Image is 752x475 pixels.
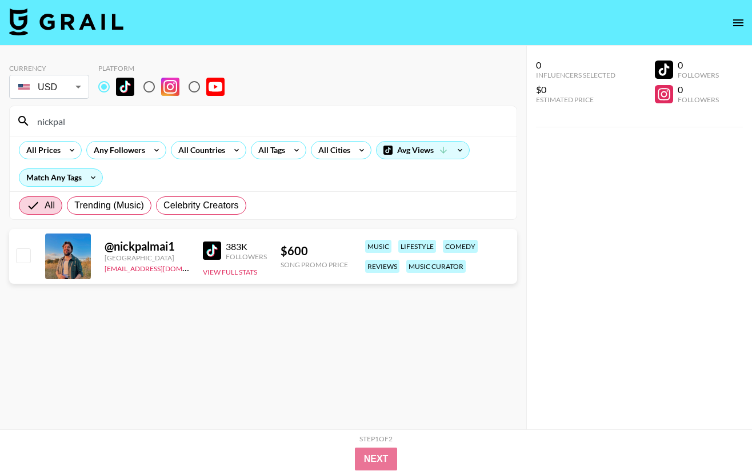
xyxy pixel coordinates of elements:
[171,142,227,159] div: All Countries
[9,64,89,73] div: Currency
[377,142,469,159] div: Avg Views
[226,241,267,252] div: 383K
[536,84,615,95] div: $0
[45,199,55,212] span: All
[226,252,267,261] div: Followers
[678,59,719,71] div: 0
[536,59,615,71] div: 0
[365,240,391,253] div: music
[87,142,147,159] div: Any Followers
[281,260,348,269] div: Song Promo Price
[98,64,234,73] div: Platform
[281,244,348,258] div: $ 600
[74,199,144,212] span: Trending (Music)
[203,241,221,260] img: TikTok
[105,253,189,262] div: [GEOGRAPHIC_DATA]
[355,448,398,470] button: Next
[251,142,287,159] div: All Tags
[19,169,102,186] div: Match Any Tags
[536,71,615,79] div: Influencers Selected
[30,112,510,130] input: Search by User Name
[536,95,615,104] div: Estimated Price
[203,268,257,276] button: View Full Stats
[105,239,189,253] div: @ nickpalmai1
[678,84,719,95] div: 0
[727,11,750,34] button: open drawer
[206,78,225,96] img: YouTube
[678,95,719,104] div: Followers
[311,142,353,159] div: All Cities
[105,262,219,273] a: [EMAIL_ADDRESS][DOMAIN_NAME]
[398,240,436,253] div: lifestyle
[11,77,87,97] div: USD
[443,240,478,253] div: comedy
[19,142,63,159] div: All Prices
[163,199,239,212] span: Celebrity Creators
[161,78,179,96] img: Instagram
[359,434,393,443] div: Step 1 of 2
[365,260,399,273] div: reviews
[695,418,738,461] iframe: Drift Widget Chat Controller
[116,78,134,96] img: TikTok
[678,71,719,79] div: Followers
[9,8,123,35] img: Grail Talent
[406,260,466,273] div: music curator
